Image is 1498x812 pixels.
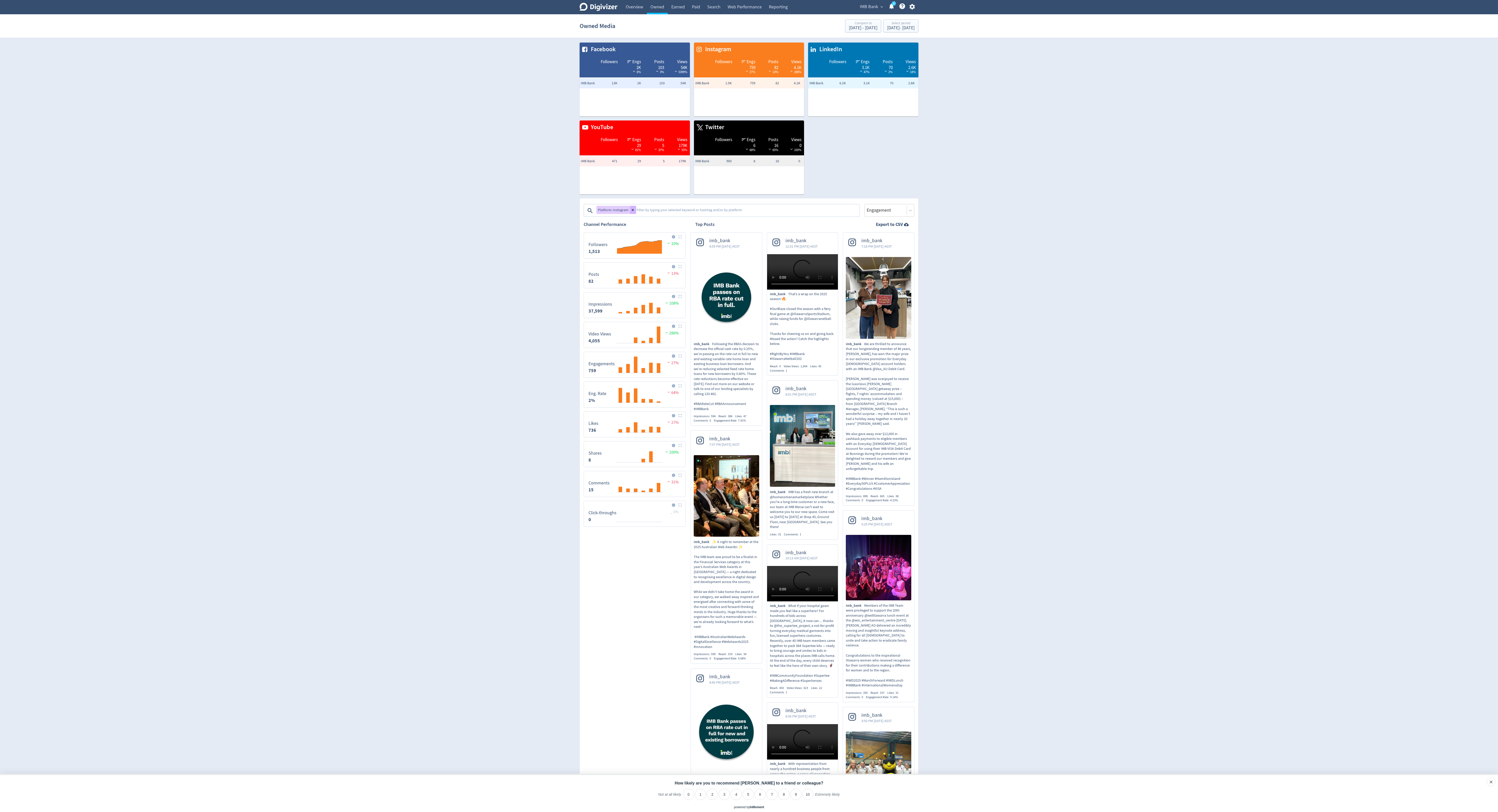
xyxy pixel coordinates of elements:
span: 599 [711,652,716,656]
span: 27% [744,70,755,74]
img: positive-performance-white.svg [789,69,794,73]
span: 10% [666,241,679,246]
span: Posts [768,137,778,143]
label: Not at all likely [658,792,681,801]
span: 31 [895,691,899,695]
div: Comments [770,690,790,695]
span: 4.23% [890,498,898,502]
span: 45 [818,364,821,368]
text: [DATE] [647,315,655,319]
span: Engs [747,137,755,143]
td: 6 [733,156,757,166]
td: 103 [642,78,666,88]
td: 3.1K [847,78,871,88]
span: IMB Bank [695,81,716,86]
span: 665 [880,494,885,498]
img: ✨ A night to remember at the 2025 Australian Web Awards! ✨ The IMB team was proud to be a finalis... [694,455,759,537]
td: 13K [595,78,619,88]
span: IMB Bank [860,3,878,11]
span: 100% [789,148,801,152]
span: 1 [786,690,787,694]
div: Reach [718,652,735,656]
div: 54K [669,65,687,69]
h2: Channel Performance [584,221,686,228]
span: Platform: Instagram [598,208,628,212]
span: 7:18 PM [DATE] AEST [861,244,892,249]
div: Likes [887,691,901,695]
span: imb_bank [861,238,892,244]
div: [DATE] - [DATE] [849,26,877,30]
img: negative-performance.svg [666,271,671,275]
span: expand_more [879,5,884,9]
span: 337 [880,691,885,695]
div: 2K [623,65,641,69]
span: IMB Bank [581,159,601,164]
img: negative-performance-white.svg [744,69,750,73]
td: 16 [757,156,780,166]
div: Reach [718,414,735,418]
text: May [633,286,638,289]
span: Views [677,59,687,65]
span: 65% [767,148,778,152]
dt: Video Views [588,331,611,337]
div: [DATE] - [DATE] [887,26,915,30]
td: 1.5K [709,78,733,88]
span: imb_bank [770,490,788,495]
span: IMB Bank [809,81,830,86]
span: Views [791,59,801,65]
text: Aug [656,345,661,349]
text: Jun [641,345,646,349]
span: Followers [715,137,732,143]
span: 47% [859,70,870,74]
span: Posts [768,59,778,65]
img: negative-performance-white.svg [883,69,888,73]
span: 81% [630,148,641,152]
span: Views [791,137,801,143]
table: customized table [580,43,690,116]
span: 5:29 PM [DATE] AEDT [861,522,892,527]
span: 350 [863,691,868,695]
span: 5.68% [738,656,746,660]
span: Posts [883,59,893,65]
svg: Posts 82 [586,265,683,286]
span: 0 [710,418,711,423]
strong: 1,513 [588,248,600,254]
span: Posts [654,59,664,65]
li: 5 [743,789,754,800]
li: 10 [802,789,813,800]
img: Placeholder [678,324,682,328]
div: Likes [735,652,749,656]
span: 18% [905,70,916,74]
text: Apr [626,315,630,319]
li: 6 [755,789,766,800]
img: negative-performance-white.svg [859,69,864,73]
h1: Owned Media [580,18,615,34]
span: imb_bank [846,342,864,347]
span: IMB Bank [695,159,716,164]
div: Video Views [787,686,811,690]
span: 7:57 PM [DATE] AEST [709,442,740,447]
img: We are thrilled to announce that our longstanding member of 46 years, Allen, has won the major pr... [846,257,911,339]
span: imb_bank [846,603,864,608]
span: 34 [743,652,746,656]
td: 82 [757,78,780,88]
span: imb_bank [709,674,740,680]
span: 3% [655,70,664,74]
span: Twitter [703,123,724,132]
div: 5 [646,143,664,147]
img: negative-performance-white.svg [653,147,658,151]
div: Comments [784,532,804,537]
img: positive-performance.svg [664,331,669,334]
span: 623 [804,686,808,690]
span: Followers [715,59,732,65]
span: 5399% [673,70,687,74]
span: 4:59 PM [DATE] AEST [709,244,740,249]
strong: Export to CSV [876,221,903,228]
div: Comments [846,498,866,503]
span: imb_bank [694,342,712,347]
span: imb_bank [770,292,788,297]
span: 450 [779,686,784,690]
span: imb_bank [770,761,788,766]
p: We are thrilled to announce that our longstanding member of 46 years, [PERSON_NAME], has won the ... [846,342,911,491]
img: IMB has a fresh new branch at @homecomenaimarketplace Whether you're a long-time customer or a ne... [770,405,835,487]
